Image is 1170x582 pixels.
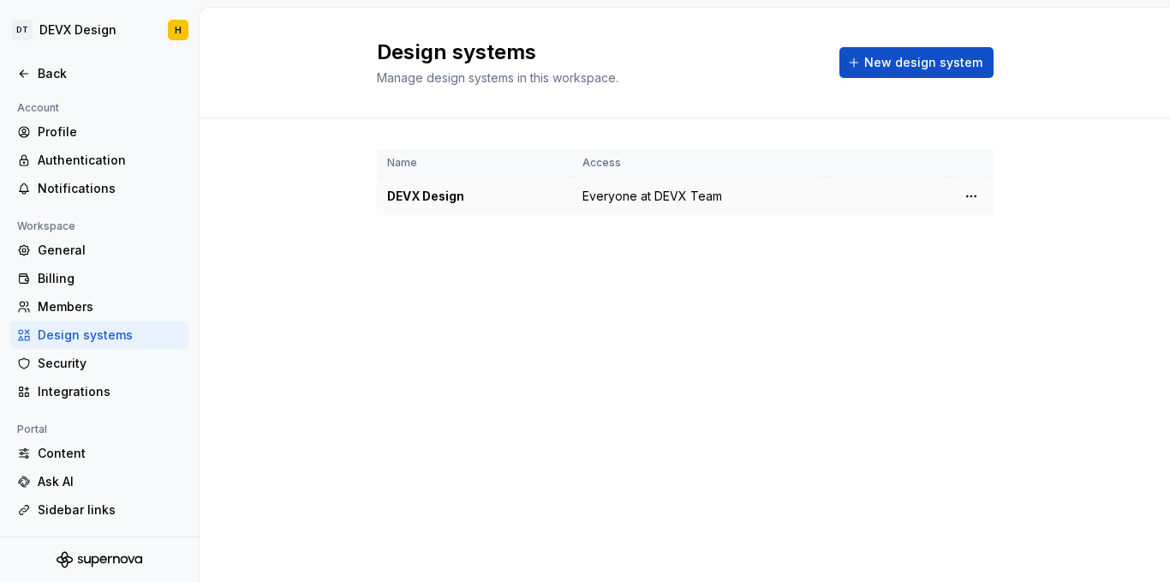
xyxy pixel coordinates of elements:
th: Name [377,149,572,177]
h2: Design systems [377,39,819,66]
div: DEVX Design [39,21,116,39]
div: Design systems [38,327,182,344]
div: Account [10,98,66,118]
a: Integrations [10,378,188,405]
div: DEVX Design [387,188,562,205]
div: Billing [38,270,182,287]
a: Security [10,350,188,377]
div: Ask AI [38,473,182,490]
div: Notifications [38,180,182,197]
span: Manage design systems in this workspace. [377,70,618,85]
a: Content [10,440,188,467]
div: Authentication [38,152,182,169]
button: New design system [839,47,994,78]
div: Profile [38,123,182,141]
svg: Supernova Logo [57,551,142,568]
a: Back [10,60,188,87]
div: Back [38,65,182,82]
th: Access [572,149,827,177]
a: Profile [10,118,188,146]
div: Workspace [10,216,82,237]
a: Billing [10,265,188,292]
div: DT [12,20,33,40]
div: H [175,23,182,37]
div: Sidebar links [38,501,182,519]
a: Notifications [10,175,188,202]
div: Security [38,355,182,372]
span: Everyone at DEVX Team [582,188,722,205]
div: Content [38,445,182,462]
div: Integrations [38,383,182,400]
a: Ask AI [10,468,188,495]
div: General [38,242,182,259]
span: New design system [864,54,982,71]
a: Authentication [10,147,188,174]
a: Members [10,293,188,321]
a: General [10,237,188,264]
a: Design systems [10,321,188,349]
button: DTDEVX DesignH [3,11,195,49]
a: Sidebar links [10,496,188,524]
div: Portal [10,419,54,440]
div: Members [38,298,182,315]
